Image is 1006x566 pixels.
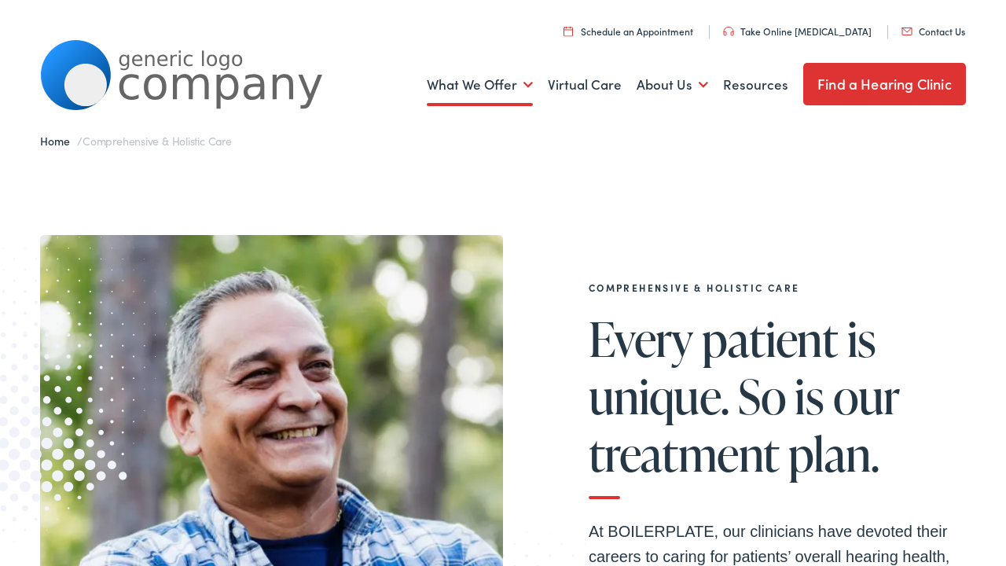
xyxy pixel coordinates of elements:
a: About Us [637,56,708,114]
a: Home [40,133,77,149]
a: Contact Us [901,24,965,38]
a: Resources [723,56,788,114]
span: Comprehensive & Holistic Care [83,133,232,149]
img: utility icon [723,27,734,36]
span: Every [589,313,693,365]
a: What We Offer [427,56,533,114]
a: Schedule an Appointment [564,24,693,38]
span: So [738,370,786,422]
img: utility icon [901,28,912,35]
span: / [40,133,232,149]
a: Find a Hearing Clinic [803,63,966,105]
span: unique. [589,370,729,422]
a: Virtual Care [548,56,622,114]
a: Take Online [MEDICAL_DATA] [723,24,872,38]
h2: Comprehensive & Holistic Care [589,282,966,293]
span: is [795,370,824,422]
span: plan. [788,428,879,480]
img: utility icon [564,26,573,36]
span: our [833,370,900,422]
span: is [847,313,876,365]
span: treatment [589,428,780,480]
span: patient [702,313,838,365]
